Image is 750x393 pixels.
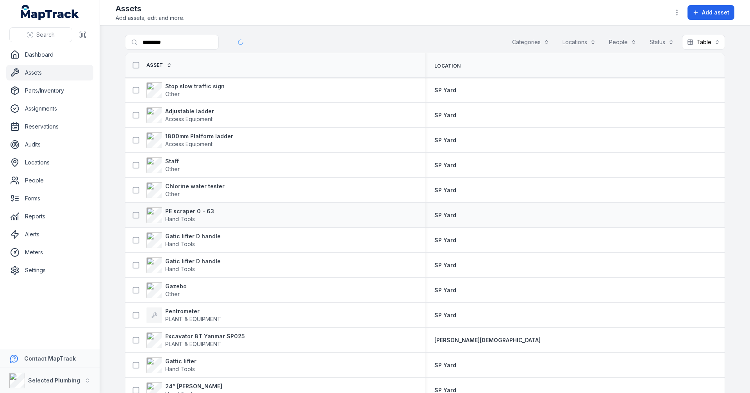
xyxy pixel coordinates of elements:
span: Add assets, edit and more. [116,14,184,22]
a: People [6,173,93,188]
a: Assets [6,65,93,80]
a: SP Yard [434,211,456,219]
a: SP Yard [434,136,456,144]
a: SP Yard [434,186,456,194]
strong: Staff [165,157,180,165]
span: Other [165,91,180,97]
a: Assignments [6,101,93,116]
a: SP Yard [434,111,456,119]
a: PentrometerPLANT & EQUIPMENT [146,307,221,323]
span: SP Yard [434,312,456,318]
span: Search [36,31,55,39]
span: Hand Tools [165,366,195,372]
a: Asset [146,62,172,68]
strong: Excavator 8T Yanmar SP025 [165,332,245,340]
span: Asset [146,62,163,68]
a: Reports [6,209,93,224]
a: MapTrack [21,5,79,20]
a: Parts/Inventory [6,83,93,98]
a: Gatic lifter D handleHand Tools [146,257,221,273]
strong: Gatic lifter D handle [165,257,221,265]
a: Reservations [6,119,93,134]
a: StaffOther [146,157,180,173]
a: Forms [6,191,93,206]
strong: Gazebo [165,282,187,290]
span: Other [165,291,180,297]
a: Stop slow traffic signOther [146,82,225,98]
span: SP Yard [434,112,456,118]
strong: Gatic lifter D handle [165,232,221,240]
a: SP Yard [434,261,456,269]
span: SP Yard [434,162,456,168]
span: SP Yard [434,262,456,268]
span: SP Yard [434,287,456,293]
a: Locations [6,155,93,170]
a: Alerts [6,227,93,242]
strong: Gattic lifter [165,357,196,365]
span: SP Yard [434,137,456,143]
strong: Chlorine water tester [165,182,225,190]
a: SP Yard [434,161,456,169]
span: SP Yard [434,212,456,218]
strong: 1800mm Platform ladder [165,132,233,140]
a: SP Yard [434,311,456,319]
button: Add asset [687,5,734,20]
strong: Stop slow traffic sign [165,82,225,90]
a: Gattic lifterHand Tools [146,357,196,373]
a: Adjustable ladderAccess Equipment [146,107,214,123]
strong: 24” [PERSON_NAME] [165,382,222,390]
a: GazeboOther [146,282,187,298]
h2: Assets [116,3,184,14]
strong: Pentrometer [165,307,221,315]
span: Access Equipment [165,116,212,122]
a: PE scraper 0 - 63Hand Tools [146,207,214,223]
a: Audits [6,137,93,152]
strong: Contact MapTrack [24,355,76,362]
span: Hand Tools [165,241,195,247]
button: People [604,35,641,50]
span: Other [165,191,180,197]
a: Meters [6,245,93,260]
a: SP Yard [434,361,456,369]
span: Add asset [702,9,729,16]
button: Status [645,35,679,50]
strong: PE scraper 0 - 63 [165,207,214,215]
span: SP Yard [434,237,456,243]
span: Hand Tools [165,216,195,222]
span: Access Equipment [165,141,212,147]
a: Dashboard [6,47,93,63]
button: Search [9,27,72,42]
span: SP Yard [434,187,456,193]
strong: Adjustable ladder [165,107,214,115]
a: [PERSON_NAME][DEMOGRAPHIC_DATA] [434,336,541,344]
button: Table [682,35,725,50]
span: PLANT & EQUIPMENT [165,341,221,347]
a: Gatic lifter D handleHand Tools [146,232,221,248]
span: SP Yard [434,87,456,93]
span: SP Yard [434,362,456,368]
a: SP Yard [434,236,456,244]
a: SP Yard [434,286,456,294]
a: Excavator 8T Yanmar SP025PLANT & EQUIPMENT [146,332,245,348]
span: PLANT & EQUIPMENT [165,316,221,322]
strong: Selected Plumbing [28,377,80,384]
span: Other [165,166,180,172]
a: SP Yard [434,86,456,94]
a: Chlorine water testerOther [146,182,225,198]
a: Settings [6,263,93,278]
span: Hand Tools [165,266,195,272]
a: 1800mm Platform ladderAccess Equipment [146,132,233,148]
span: [PERSON_NAME][DEMOGRAPHIC_DATA] [434,337,541,343]
span: Location [434,63,461,69]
